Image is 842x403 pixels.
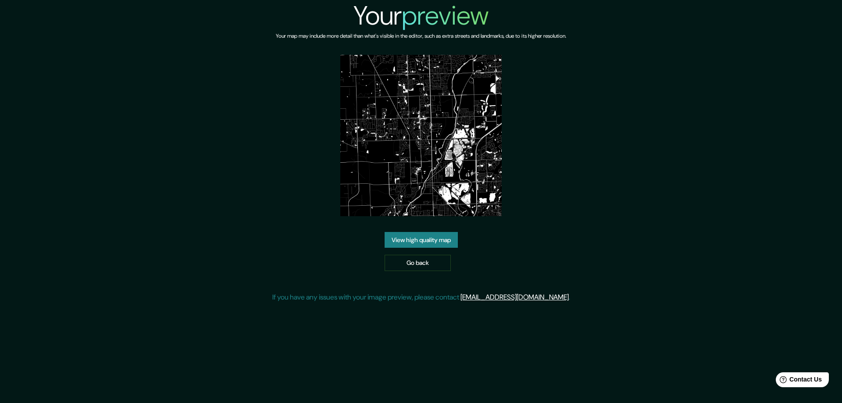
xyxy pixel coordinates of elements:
iframe: Help widget launcher [764,369,832,393]
a: View high quality map [385,232,458,248]
a: Go back [385,255,451,271]
img: created-map-preview [340,55,502,216]
p: If you have any issues with your image preview, please contact . [272,292,570,303]
h6: Your map may include more detail than what's visible in the editor, such as extra streets and lan... [276,32,566,41]
a: [EMAIL_ADDRESS][DOMAIN_NAME] [460,292,569,302]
